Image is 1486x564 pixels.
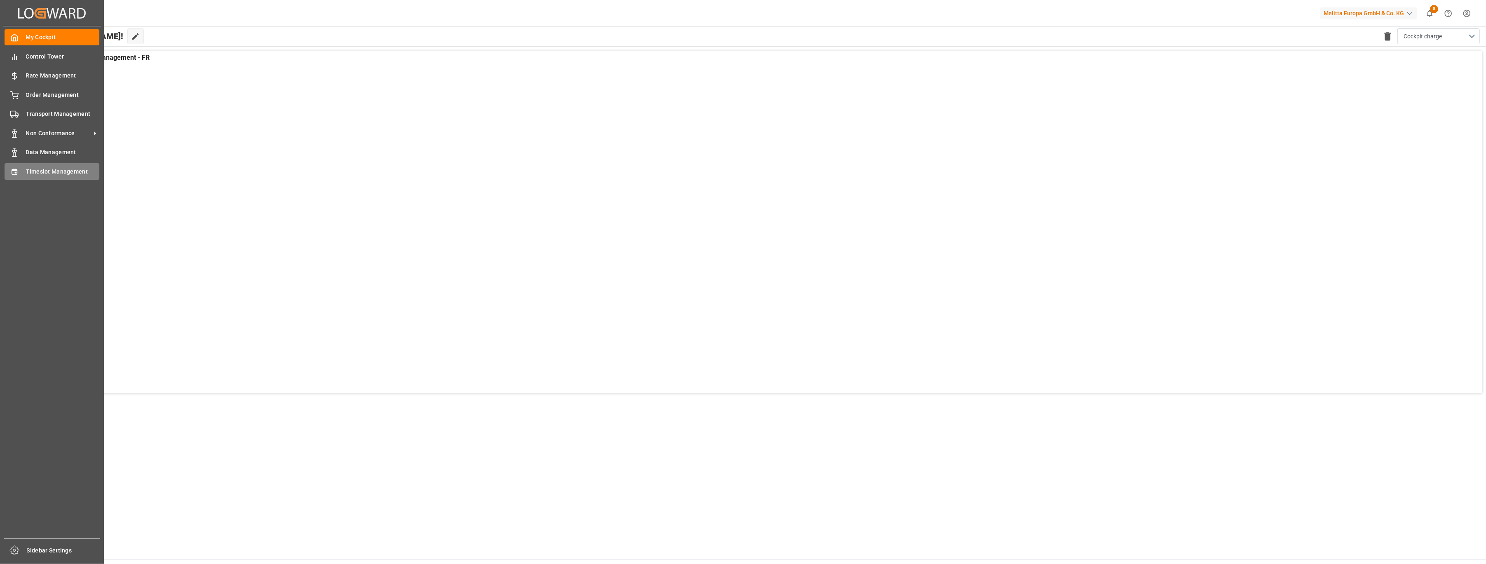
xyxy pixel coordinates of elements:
button: open menu [1397,28,1480,44]
span: Transport Management [26,110,100,118]
a: Control Tower [5,48,99,64]
span: Order Management [26,91,100,99]
span: Data Management [26,148,100,157]
span: Rate Management [26,71,100,80]
a: Transport Management [5,106,99,122]
a: My Cockpit [5,29,99,45]
button: show 8 new notifications [1420,4,1439,23]
span: 8 [1430,5,1438,13]
button: Melitta Europa GmbH & Co. KG [1320,5,1420,21]
span: Non Conformance [26,129,91,138]
div: Melitta Europa GmbH & Co. KG [1320,7,1417,19]
span: Control Tower [26,52,100,61]
a: Rate Management [5,68,99,84]
span: My Cockpit [26,33,100,42]
span: Cockpit charge [1404,32,1442,41]
span: Hello [PERSON_NAME]! [35,28,123,44]
a: Timeslot Management [5,163,99,179]
button: Help Center [1439,4,1458,23]
span: Timeslot Management [26,167,100,176]
a: Order Management [5,87,99,103]
span: Sidebar Settings [27,546,101,555]
a: Data Management [5,144,99,160]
